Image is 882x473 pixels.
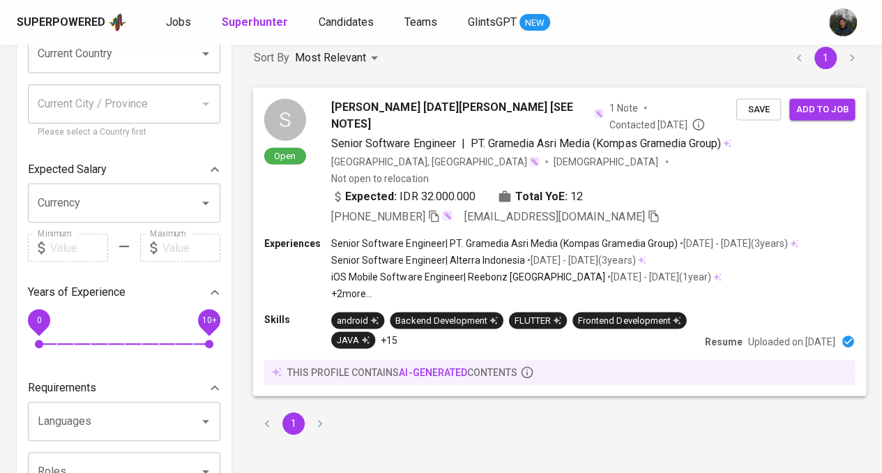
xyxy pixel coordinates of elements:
p: Senior Software Engineer | PT. Gramedia Asri Media (Kompas Gramedia Group) [331,236,677,250]
div: JAVA [337,333,370,347]
span: Senior Software Engineer [331,136,456,149]
button: Open [196,193,215,213]
div: IDR 32.000.000 [331,188,476,204]
img: app logo [108,12,127,33]
div: android [337,314,379,327]
div: FLUTTER [515,314,561,327]
p: Sort By [254,50,289,66]
span: Teams [404,15,437,29]
button: Open [196,412,215,431]
p: Uploaded on [DATE] [748,334,835,348]
p: Most Relevant [295,50,366,66]
span: Save [743,101,774,117]
img: magic_wand.svg [529,156,540,167]
p: Years of Experience [28,284,126,301]
p: Resume [705,334,743,348]
span: Candidates [319,15,374,29]
nav: pagination navigation [254,412,333,435]
p: Experiences [264,236,331,250]
p: +15 [381,333,397,347]
a: Jobs [166,14,194,31]
nav: pagination navigation [786,47,865,69]
b: Expected: [345,188,397,204]
a: GlintsGPT NEW [468,14,550,31]
span: 0 [36,315,41,325]
button: Open [196,44,215,63]
span: [PERSON_NAME] [DATE][PERSON_NAME] [SEE NOTES] [331,98,592,132]
p: • [DATE] - [DATE] ( 3 years ) [678,236,788,250]
div: Expected Salary [28,156,220,183]
span: PT. Gramedia Asri Media (Kompas Gramedia Group) [471,136,721,149]
p: • [DATE] - [DATE] ( 1 year ) [605,270,710,284]
input: Value [162,234,220,262]
span: [PHONE_NUMBER] [331,209,425,223]
p: Expected Salary [28,161,107,178]
div: Years of Experience [28,278,220,306]
div: Most Relevant [295,45,383,71]
div: Frontend Development [578,314,680,327]
img: magic_wand.svg [441,209,453,220]
img: magic_wand.svg [593,108,604,119]
p: Skills [264,312,331,326]
span: Add to job [796,101,848,117]
p: Not open to relocation [331,171,428,185]
img: glenn@glints.com [829,8,857,36]
button: page 1 [814,47,837,69]
div: S [264,98,306,140]
div: Backend Development [395,314,497,327]
span: [EMAIL_ADDRESS][DOMAIN_NAME] [464,209,645,223]
p: Please select a Country first [38,126,211,140]
a: SOpen[PERSON_NAME] [DATE][PERSON_NAME] [SEE NOTES]1 NoteContacted [DATE]Senior Software Engineer|... [254,88,865,396]
p: +2 more ... [331,287,798,301]
button: Add to job [789,98,855,120]
p: Requirements [28,380,96,396]
input: Value [50,234,108,262]
span: 1 Note [609,100,638,114]
span: NEW [519,16,550,30]
span: 12 [570,188,583,204]
button: Save [736,98,781,120]
a: Superhunter [222,14,291,31]
p: • [DATE] - [DATE] ( 3 years ) [525,253,635,267]
span: [DEMOGRAPHIC_DATA] [554,154,660,168]
span: AI-generated [399,366,466,377]
svg: By Batam recruiter [691,117,705,131]
span: 10+ [202,315,216,325]
a: Superpoweredapp logo [17,12,127,33]
button: page 1 [282,412,305,435]
p: Senior Software Engineer | Alterra Indonesia [331,253,525,267]
div: [GEOGRAPHIC_DATA], [GEOGRAPHIC_DATA] [331,154,540,168]
div: Superpowered [17,15,105,31]
span: | [462,135,465,151]
div: Requirements [28,374,220,402]
b: Total YoE: [515,188,568,204]
a: Teams [404,14,440,31]
p: iOS Mobile Software Engineer | Reebonz [GEOGRAPHIC_DATA] [331,270,605,284]
p: this profile contains contents [287,365,517,379]
a: Candidates [319,14,377,31]
span: Open [268,149,301,161]
b: Superhunter [222,15,288,29]
span: Jobs [166,15,191,29]
span: GlintsGPT [468,15,517,29]
span: Contacted [DATE] [609,117,705,131]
